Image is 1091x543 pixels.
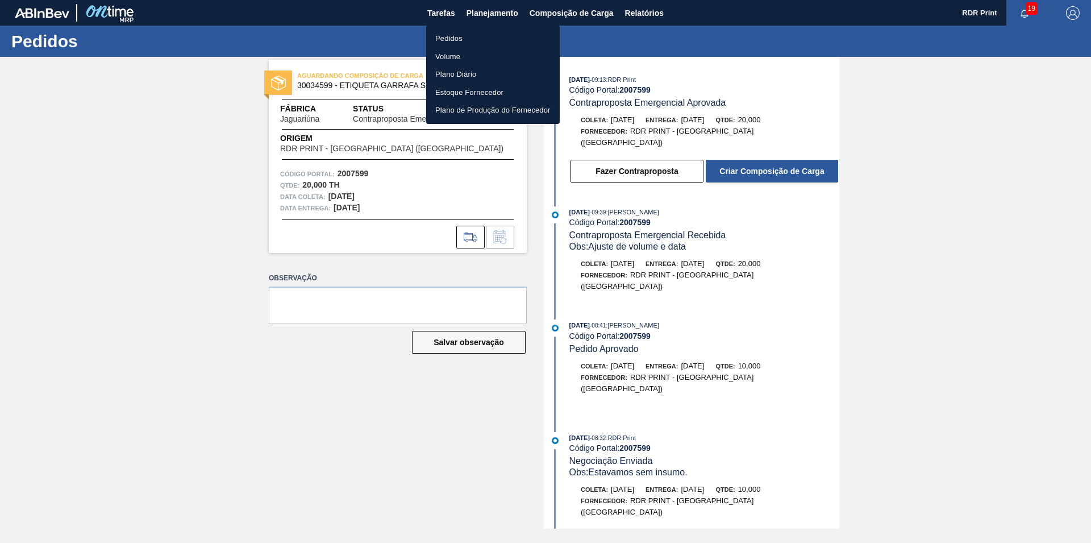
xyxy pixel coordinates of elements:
[426,48,560,66] a: Volume
[426,101,560,119] a: Plano de Produção do Fornecedor
[426,30,560,48] a: Pedidos
[426,65,560,84] a: Plano Diário
[426,84,560,102] a: Estoque Fornecedor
